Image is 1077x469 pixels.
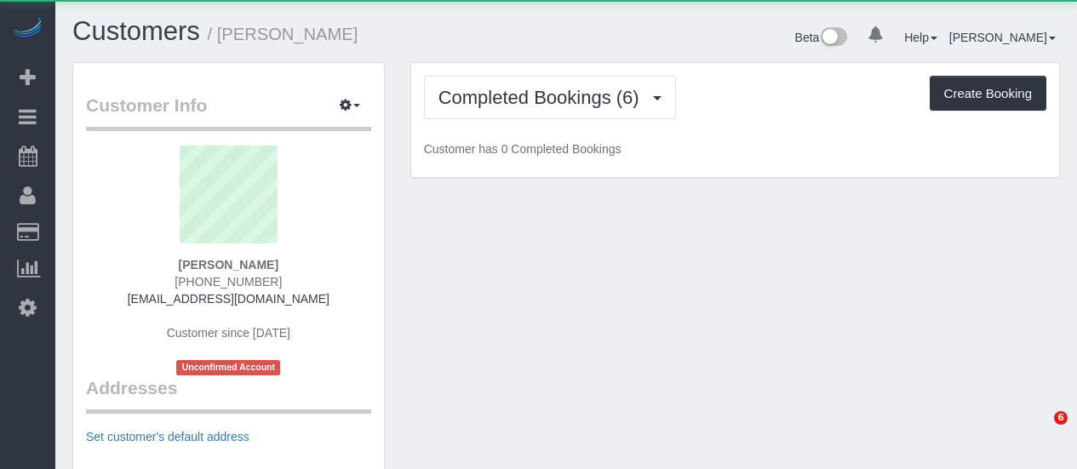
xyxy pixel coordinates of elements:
[72,16,200,46] a: Customers
[1054,411,1068,425] span: 6
[86,93,371,131] legend: Customer Info
[86,430,249,443] a: Set customer's default address
[424,76,676,119] button: Completed Bookings (6)
[179,258,278,272] strong: [PERSON_NAME]
[424,140,1046,157] p: Customer has 0 Completed Bookings
[819,27,847,49] img: New interface
[438,87,648,108] span: Completed Bookings (6)
[10,17,44,41] img: Automaid Logo
[128,292,329,306] a: [EMAIL_ADDRESS][DOMAIN_NAME]
[208,25,358,43] small: / [PERSON_NAME]
[904,31,937,44] a: Help
[930,76,1046,112] button: Create Booking
[176,360,280,375] span: Unconfirmed Account
[949,31,1056,44] a: [PERSON_NAME]
[795,31,848,44] a: Beta
[175,275,282,289] span: [PHONE_NUMBER]
[167,326,290,340] span: Customer since [DATE]
[1019,411,1060,452] iframe: Intercom live chat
